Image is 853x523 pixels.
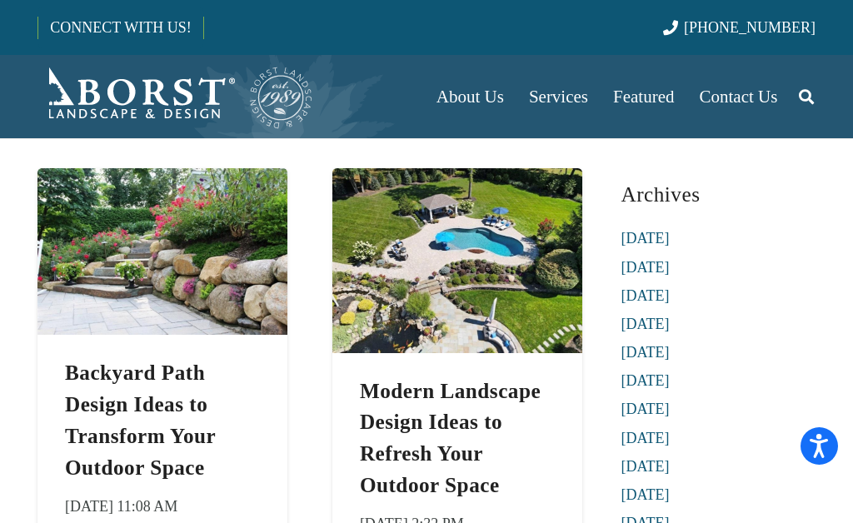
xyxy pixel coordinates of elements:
[516,55,601,138] a: Services
[601,55,686,138] a: Featured
[621,401,669,417] a: [DATE]
[621,176,816,213] h3: Archives
[529,87,588,107] span: Services
[37,168,287,335] img: Explore backyard path design ideas to beautify your outdoor space
[790,76,823,117] a: Search
[621,316,669,332] a: [DATE]
[621,344,669,361] a: [DATE]
[38,7,202,47] a: CONNECT WITH US!
[436,87,504,107] span: About Us
[621,486,669,503] a: [DATE]
[65,361,216,478] a: Backyard Path Design Ideas to Transform Your Outdoor Space
[424,55,516,138] a: About Us
[65,494,177,519] time: 30 August 2025 at 11:08:23 America/New_York
[663,19,816,36] a: [PHONE_NUMBER]
[621,287,669,304] a: [DATE]
[687,55,791,138] a: Contact Us
[621,372,669,389] a: [DATE]
[700,87,778,107] span: Contact Us
[621,259,669,276] a: [DATE]
[613,87,674,107] span: Featured
[684,19,816,36] span: [PHONE_NUMBER]
[621,430,669,446] a: [DATE]
[621,458,669,475] a: [DATE]
[37,172,287,189] a: Backyard Path Design Ideas to Transform Your Outdoor Space
[332,172,582,189] a: Modern Landscape Design Ideas to Refresh Your Outdoor Space
[360,380,541,496] a: Modern Landscape Design Ideas to Refresh Your Outdoor Space
[621,230,669,247] a: [DATE]
[332,168,582,353] img: Explore modern landscape design ideas for your NJ home
[37,63,314,130] a: Borst-Logo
